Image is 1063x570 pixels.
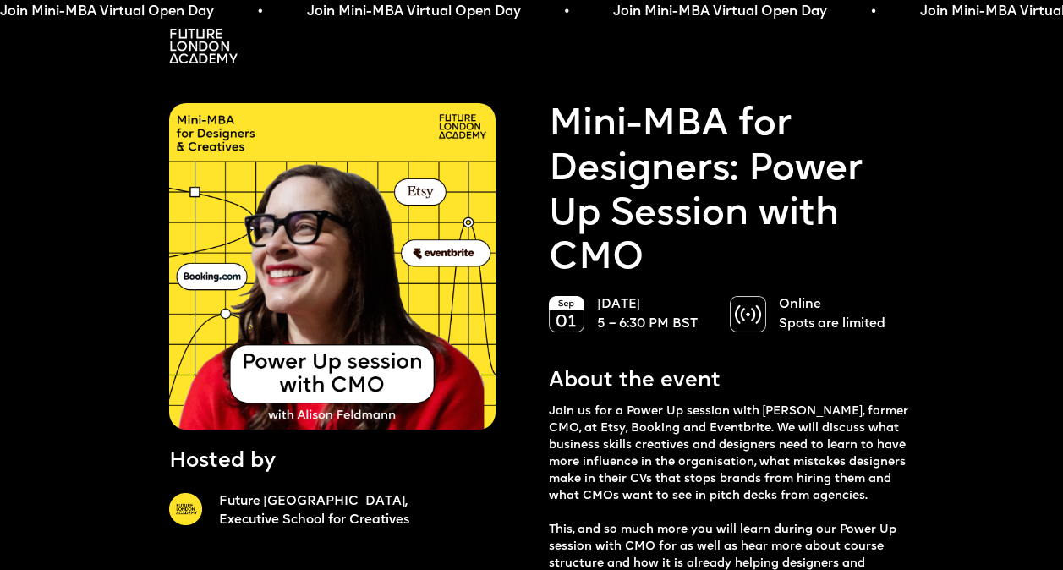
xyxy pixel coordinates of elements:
[257,3,262,20] span: •
[549,366,721,396] p: About the event
[597,296,712,334] p: [DATE] 5 – 6:30 PM BST
[779,296,894,334] p: Online Spots are limited
[169,493,202,526] img: A yellow circle with Future London Academy logo
[549,103,912,282] a: Mini-MBA for Designers: Power Up Session with CMO
[169,29,238,63] img: A logo saying in 3 lines: Future London Academy
[169,447,276,476] p: Hosted by
[871,3,876,20] span: •
[564,3,569,20] span: •
[219,493,532,531] a: Future [GEOGRAPHIC_DATA],Executive School for Creatives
